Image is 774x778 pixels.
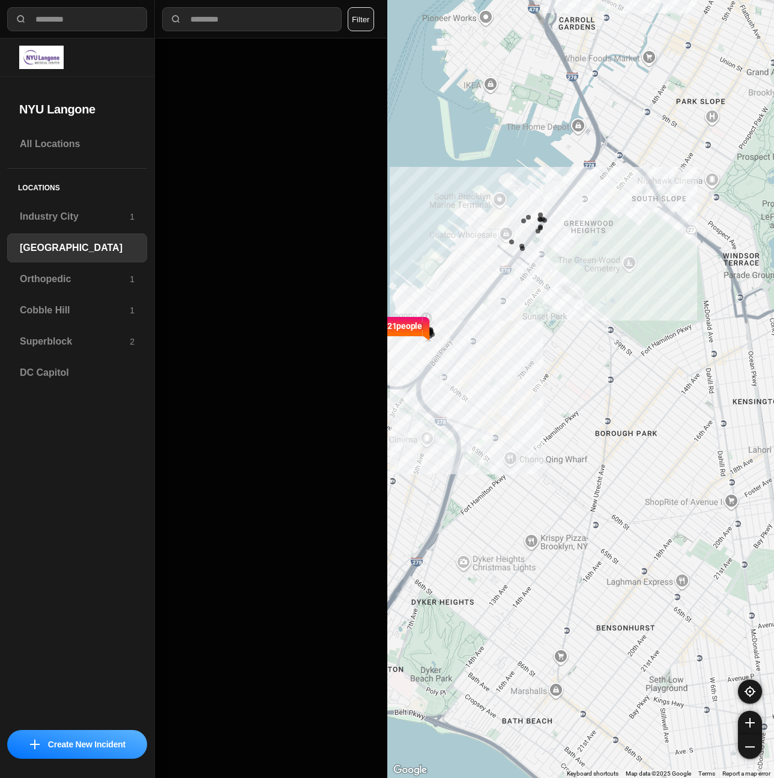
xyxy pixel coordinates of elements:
[390,762,430,778] a: Open this area in Google Maps (opens a new window)
[422,315,431,342] img: notch
[7,130,147,158] a: All Locations
[30,740,40,749] img: icon
[745,718,755,728] img: zoom-in
[745,686,755,697] img: recenter
[567,770,618,778] button: Keyboard shortcuts
[382,320,422,346] p: 421 people
[390,762,430,778] img: Google
[7,234,147,262] a: [GEOGRAPHIC_DATA]
[20,210,130,224] h3: Industry City
[7,296,147,325] a: Cobble Hill1
[348,7,374,31] button: Filter
[738,711,762,735] button: zoom-in
[7,169,147,202] h5: Locations
[7,327,147,356] a: Superblock2
[738,735,762,759] button: zoom-out
[19,46,64,69] img: logo
[20,272,130,286] h3: Orthopedic
[7,265,147,294] a: Orthopedic1
[19,101,135,118] h2: NYU Langone
[130,273,135,285] p: 1
[7,730,147,759] button: iconCreate New Incident
[170,13,182,25] img: search
[20,241,135,255] h3: [GEOGRAPHIC_DATA]
[130,211,135,223] p: 1
[698,770,715,777] a: Terms (opens in new tab)
[130,336,135,348] p: 2
[20,334,130,349] h3: Superblock
[626,770,691,777] span: Map data ©2025 Google
[20,303,130,318] h3: Cobble Hill
[745,742,755,752] img: zoom-out
[7,358,147,387] a: DC Capitol
[20,366,135,380] h3: DC Capitol
[130,304,135,316] p: 1
[738,680,762,704] button: recenter
[7,202,147,231] a: Industry City1
[722,770,770,777] a: Report a map error
[48,738,125,750] p: Create New Incident
[15,13,27,25] img: search
[20,137,135,151] h3: All Locations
